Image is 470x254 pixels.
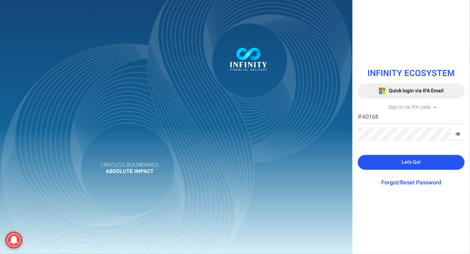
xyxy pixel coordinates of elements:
[358,69,465,78] h1: INFINITY ECOSYSTEM
[402,158,421,166] span: Let's Go!
[389,87,444,94] span: Quick login via IFA Email
[358,111,465,124] input: IFA Code
[358,104,465,111] div: Sign in via IFA code
[388,103,430,111] span: Sign in via IFA code
[358,155,465,170] button: Let's Go!
[358,83,465,98] button: Quick login via IFA Email
[381,178,441,187] a: Forgot/Reset Password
